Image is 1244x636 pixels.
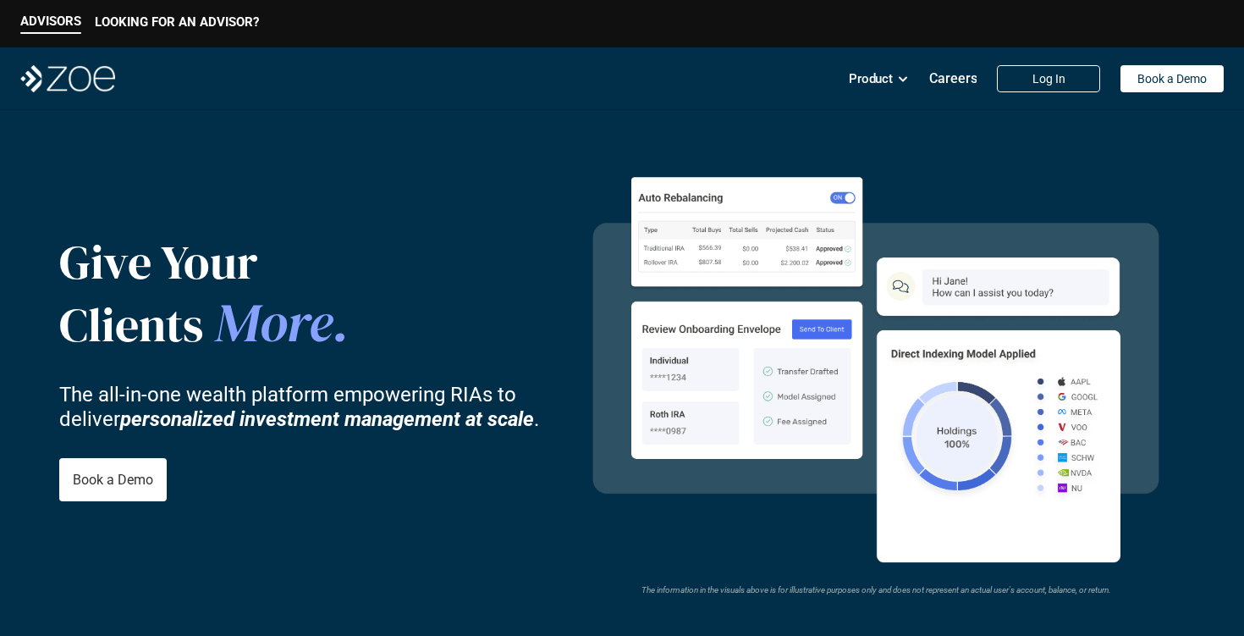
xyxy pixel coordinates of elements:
[73,472,153,488] p: Book a Demo
[215,285,333,359] span: More
[849,66,893,91] p: Product
[929,70,977,86] p: Careers
[333,285,350,359] span: .
[641,585,1111,595] em: The information in the visuals above is for illustrative purposes only and does not represent an ...
[120,406,534,430] strong: personalized investment management at scale
[1137,72,1207,86] p: Book a Demo
[59,234,449,290] p: Give Your
[1032,72,1065,86] p: Log In
[1120,65,1224,92] a: Book a Demo
[20,14,81,29] p: ADVISORS
[95,14,259,30] p: LOOKING FOR AN ADVISOR?
[59,290,449,356] p: Clients
[59,458,167,501] a: Book a Demo
[59,383,567,432] p: The all-in-one wealth platform empowering RIAs to deliver .
[997,65,1100,92] a: Log In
